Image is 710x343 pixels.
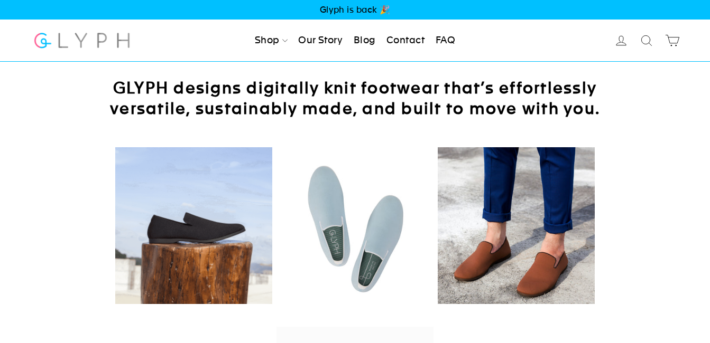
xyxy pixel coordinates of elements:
[251,29,292,52] a: Shop
[251,29,459,52] ul: Primary
[91,78,620,119] h2: GLYPH designs digitally knit footwear that’s effortlessly versatile, sustainably made, and built ...
[431,29,459,52] a: FAQ
[349,29,380,52] a: Blog
[294,29,347,52] a: Our Story
[33,26,132,54] img: Glyph
[382,29,429,52] a: Contact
